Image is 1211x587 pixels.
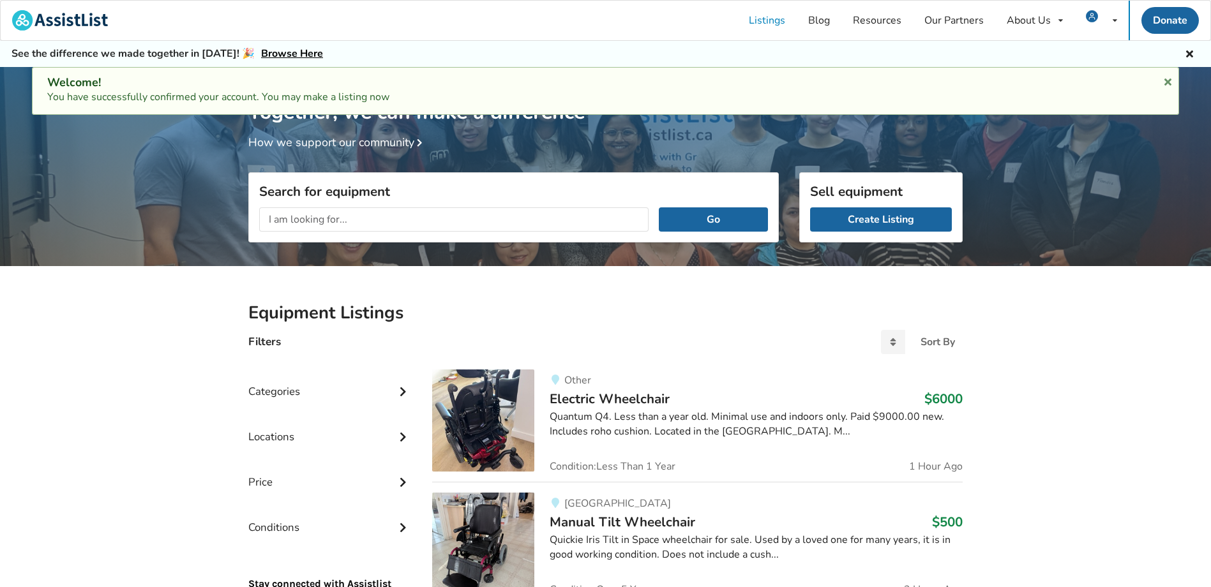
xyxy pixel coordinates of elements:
[432,369,963,482] a: mobility-electric wheelchair OtherElectric Wheelchair$6000Quantum Q4. Less than a year old. Minim...
[550,461,675,472] span: Condition: Less Than 1 Year
[248,450,412,495] div: Price
[47,75,1164,90] div: Welcome!
[248,67,963,125] h1: Together, we can make a difference
[909,461,963,472] span: 1 Hour Ago
[248,302,963,324] h2: Equipment Listings
[737,1,797,40] a: Listings
[550,390,670,408] span: Electric Wheelchair
[924,390,963,407] h3: $6000
[932,514,963,530] h3: $500
[1007,15,1051,26] div: About Us
[248,359,412,405] div: Categories
[810,207,952,232] a: Create Listing
[259,207,649,232] input: I am looking for...
[550,513,695,531] span: Manual Tilt Wheelchair
[564,373,591,387] span: Other
[248,495,412,540] div: Conditions
[11,47,323,61] h5: See the difference we made together in [DATE]! 🎉
[921,337,955,347] div: Sort By
[248,135,427,150] a: How we support our community
[47,75,1164,105] div: You have successfully confirmed your account. You may make a listing now
[261,47,323,61] a: Browse Here
[259,183,768,200] h3: Search for equipment
[550,410,963,439] div: Quantum Q4. Less than a year old. Minimal use and indoors only. Paid $9000.00 new. Includes roho ...
[913,1,995,40] a: Our Partners
[550,533,963,562] div: Quickie Iris Tilt in Space wheelchair for sale. Used by a loved one for many years, it is in good...
[797,1,841,40] a: Blog
[841,1,913,40] a: Resources
[810,183,952,200] h3: Sell equipment
[432,369,534,472] img: mobility-electric wheelchair
[248,334,281,349] h4: Filters
[659,207,768,232] button: Go
[1086,10,1098,22] img: user icon
[564,496,671,510] span: [GEOGRAPHIC_DATA]
[12,10,108,31] img: assistlist-logo
[1141,7,1199,34] a: Donate
[248,405,412,450] div: Locations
